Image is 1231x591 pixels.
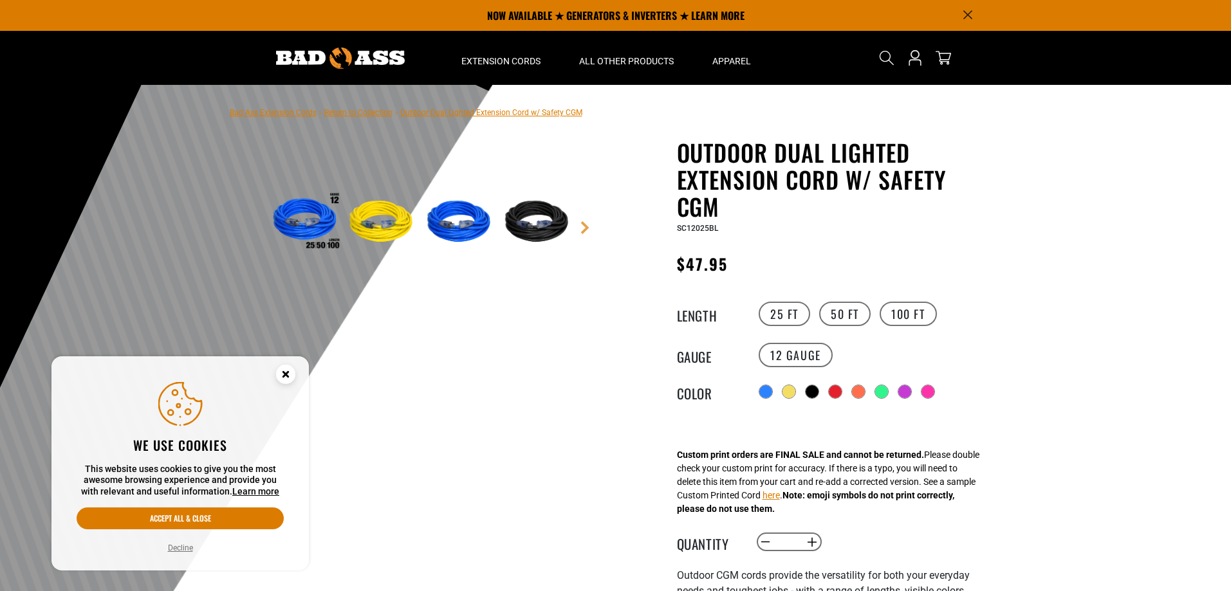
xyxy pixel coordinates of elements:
[423,185,498,260] img: Blue
[759,302,810,326] label: 25 FT
[461,55,541,67] span: Extension Cords
[677,534,741,550] label: Quantity
[712,55,751,67] span: Apparel
[319,108,322,117] span: ›
[880,302,937,326] label: 100 FT
[677,490,954,514] strong: Note: emoji symbols do not print correctly, please do not use them.
[346,185,420,260] img: Yellow
[560,31,693,85] summary: All Other Products
[677,448,979,516] div: Please double check your custom print for accuracy. If there is a typo, you will need to delete t...
[677,305,741,322] legend: Length
[77,464,284,498] p: This website uses cookies to give you the most awesome browsing experience and provide you with r...
[677,139,992,220] h1: Outdoor Dual Lighted Extension Cord w/ Safety CGM
[677,252,728,275] span: $47.95
[876,48,897,68] summary: Search
[578,221,591,234] a: Next
[276,48,405,69] img: Bad Ass Extension Cords
[677,450,924,460] strong: Custom print orders are FINAL SALE and cannot be returned.
[677,347,741,363] legend: Gauge
[677,224,718,233] span: SC12025BL
[77,437,284,453] h2: We use cookies
[324,108,393,117] a: Return to Collection
[230,108,317,117] a: Bad Ass Extension Cords
[442,31,560,85] summary: Extension Cords
[51,356,309,571] aside: Cookie Consent
[400,108,582,117] span: Outdoor Dual Lighted Extension Cord w/ Safety CGM
[501,185,576,260] img: Black
[395,108,398,117] span: ›
[763,489,780,502] button: here
[164,541,197,554] button: Decline
[693,31,770,85] summary: Apparel
[677,383,741,400] legend: Color
[230,104,582,120] nav: breadcrumbs
[759,343,833,367] label: 12 Gauge
[77,507,284,529] button: Accept all & close
[579,55,674,67] span: All Other Products
[819,302,871,326] label: 50 FT
[232,486,279,496] a: Learn more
